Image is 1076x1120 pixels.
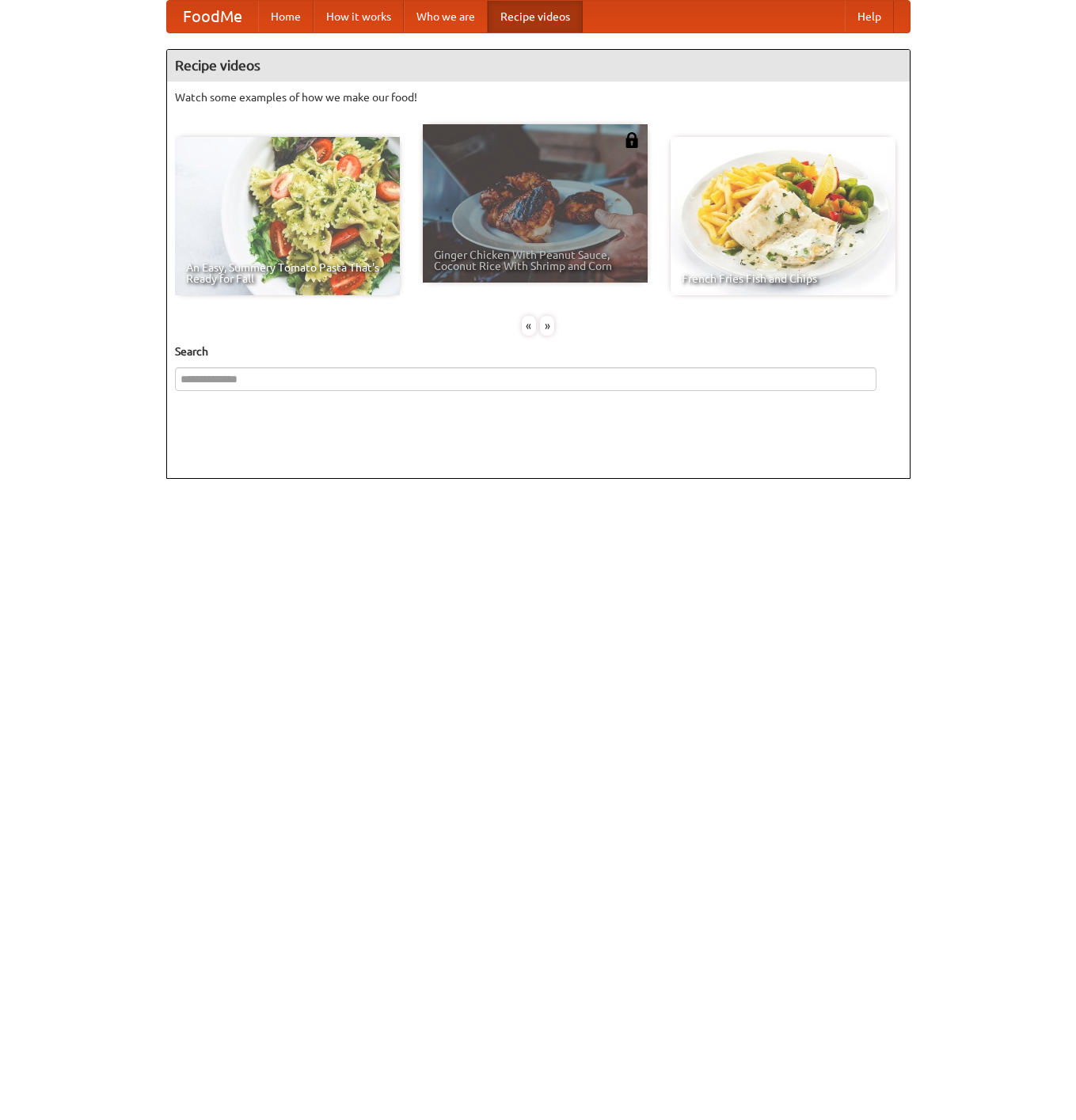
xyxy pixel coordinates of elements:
a: An Easy, Summery Tomato Pasta That's Ready for Fall [175,137,400,295]
a: Recipe videos [488,1,583,32]
a: Home [258,1,314,32]
h4: Recipe videos [167,50,910,82]
img: 483408.png [624,132,640,148]
a: FoodMe [167,1,258,32]
p: Watch some examples of how we make our food! [175,89,902,105]
span: French Fries Fish and Chips [682,273,884,284]
a: How it works [314,1,404,32]
div: « [522,316,536,336]
div: » [540,316,554,336]
a: French Fries Fish and Chips [671,137,895,295]
a: Who we are [404,1,488,32]
h5: Search [175,344,902,359]
a: Help [845,1,894,32]
span: An Easy, Summery Tomato Pasta That's Ready for Fall [186,262,389,284]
